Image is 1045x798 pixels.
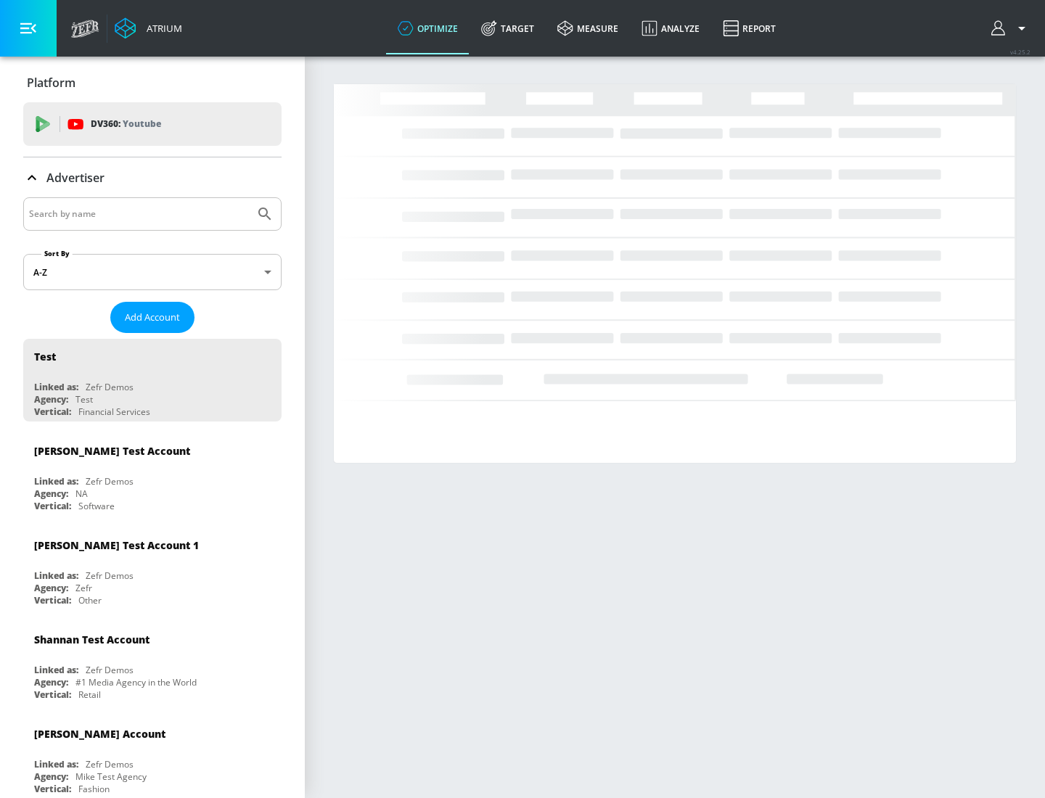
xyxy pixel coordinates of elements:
[34,770,68,783] div: Agency:
[86,664,134,676] div: Zefr Demos
[86,381,134,393] div: Zefr Demos
[75,393,93,406] div: Test
[115,17,182,39] a: Atrium
[78,594,102,606] div: Other
[34,727,165,741] div: [PERSON_NAME] Account
[23,527,282,610] div: [PERSON_NAME] Test Account 1Linked as:Zefr DemosAgency:ZefrVertical:Other
[34,633,149,646] div: Shannan Test Account
[29,205,249,223] input: Search by name
[34,569,78,582] div: Linked as:
[78,688,101,701] div: Retail
[23,62,282,103] div: Platform
[34,444,190,458] div: [PERSON_NAME] Test Account
[75,488,88,500] div: NA
[34,488,68,500] div: Agency:
[23,102,282,146] div: DV360: Youtube
[630,2,711,54] a: Analyze
[34,500,71,512] div: Vertical:
[34,406,71,418] div: Vertical:
[78,783,110,795] div: Fashion
[23,254,282,290] div: A-Z
[86,569,134,582] div: Zefr Demos
[34,475,78,488] div: Linked as:
[1010,48,1030,56] span: v 4.25.2
[34,758,78,770] div: Linked as:
[75,582,92,594] div: Zefr
[23,622,282,704] div: Shannan Test AccountLinked as:Zefr DemosAgency:#1 Media Agency in the WorldVertical:Retail
[34,582,68,594] div: Agency:
[34,676,68,688] div: Agency:
[386,2,470,54] a: optimize
[546,2,630,54] a: measure
[78,500,115,512] div: Software
[34,664,78,676] div: Linked as:
[86,758,134,770] div: Zefr Demos
[78,406,150,418] div: Financial Services
[23,339,282,421] div: TestLinked as:Zefr DemosAgency:TestVertical:Financial Services
[711,2,787,54] a: Report
[34,381,78,393] div: Linked as:
[110,302,194,333] button: Add Account
[123,116,161,131] p: Youtube
[27,75,75,91] p: Platform
[86,475,134,488] div: Zefr Demos
[23,433,282,516] div: [PERSON_NAME] Test AccountLinked as:Zefr DemosAgency:NAVertical:Software
[34,350,56,363] div: Test
[75,770,147,783] div: Mike Test Agency
[470,2,546,54] a: Target
[75,676,197,688] div: #1 Media Agency in the World
[34,538,199,552] div: [PERSON_NAME] Test Account 1
[125,309,180,326] span: Add Account
[141,22,182,35] div: Atrium
[91,116,161,132] p: DV360:
[41,249,73,258] label: Sort By
[46,170,104,186] p: Advertiser
[34,783,71,795] div: Vertical:
[34,688,71,701] div: Vertical:
[34,393,68,406] div: Agency:
[23,157,282,198] div: Advertiser
[34,594,71,606] div: Vertical:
